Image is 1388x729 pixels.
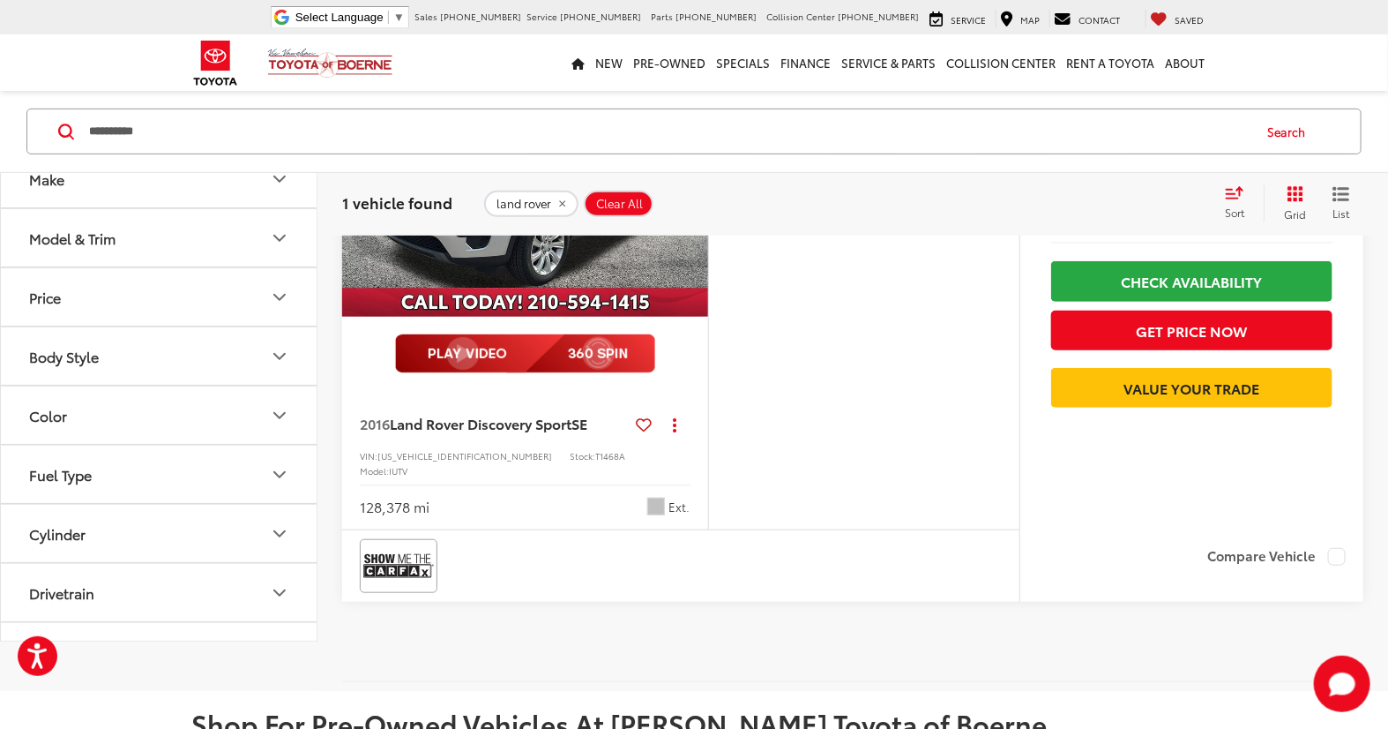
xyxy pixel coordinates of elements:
[925,10,990,27] a: Service
[1,387,318,444] button: ColorColor
[269,582,290,604] div: Drivetrain
[269,346,290,367] div: Body Style
[1,150,318,207] button: MakeMake
[414,10,437,23] span: Sales
[269,169,290,190] div: Make
[1225,205,1244,220] span: Sort
[269,464,290,485] div: Fuel Type
[360,449,377,462] span: VIN:
[377,449,552,462] span: [US_VEHICLE_IDENTIFICATION_NUMBER]
[673,417,676,432] span: dropdown dots
[1264,185,1319,221] button: Grid View
[390,413,571,433] span: Land Rover Discovery Sport
[87,110,1250,153] input: Search by Make, Model, or Keyword
[1332,206,1350,221] span: List
[1,623,318,680] button: Tags
[590,34,628,91] a: New
[836,34,941,91] a: Service & Parts: Opens in a new tab
[941,34,1061,91] a: Collision Center
[675,10,757,23] span: [PHONE_NUMBER]
[1051,261,1332,301] a: Check Availability
[596,197,643,211] span: Clear All
[393,11,405,24] span: ▼
[766,10,835,23] span: Collision Center
[996,10,1044,27] a: Map
[29,466,92,483] div: Fuel Type
[484,191,578,217] button: remove land%20rover
[360,414,630,433] a: 2016Land Rover Discovery SportSE
[1319,185,1363,221] button: List View
[1314,656,1370,712] svg: Start Chat
[1061,34,1160,91] a: Rent a Toyota
[1,209,318,267] button: Model & TrimModel & Trim
[269,228,290,249] div: Model & Trim
[711,34,775,91] a: Specials
[651,10,673,23] span: Parts
[342,192,452,214] span: 1 vehicle found
[595,449,625,462] span: T1468A
[1216,185,1264,221] button: Select sort value
[360,464,389,477] span: Model:
[1,564,318,621] button: DrivetrainDrivetrain
[29,584,94,601] div: Drivetrain
[360,413,390,433] span: 2016
[1145,10,1208,27] a: My Saved Vehicles
[1160,34,1210,91] a: About
[566,34,590,91] a: Home
[1,505,318,562] button: CylinderCylinder
[29,170,64,187] div: Make
[775,34,836,91] a: Finance
[526,10,557,23] span: Service
[1078,13,1120,26] span: Contact
[183,34,249,92] img: Toyota
[269,523,290,545] div: Cylinder
[440,10,521,23] span: [PHONE_NUMBER]
[360,497,429,517] div: 128,378 mi
[1207,548,1346,566] label: Compare Vehicle
[1049,10,1124,27] a: Contact
[363,543,434,590] img: View CARFAX report
[295,11,384,24] span: Select Language
[295,11,405,24] a: Select Language​
[1051,311,1332,350] button: Get Price Now
[1250,109,1331,154] button: Search
[838,10,919,23] span: [PHONE_NUMBER]
[388,11,389,24] span: ​
[29,289,61,305] div: Price
[29,348,99,364] div: Body Style
[1284,207,1306,222] span: Grid
[267,48,393,79] img: Vic Vaughan Toyota of Boerne
[660,409,690,440] button: Actions
[29,525,86,542] div: Cylinder
[951,13,986,26] span: Service
[395,334,655,373] img: full motion video
[628,34,711,91] a: Pre-Owned
[1175,13,1204,26] span: Saved
[584,191,653,217] button: Clear All
[647,498,665,515] span: Indus Silver Metallic
[560,10,641,23] span: [PHONE_NUMBER]
[570,449,595,462] span: Stock:
[669,499,690,515] span: Ext.
[269,405,290,426] div: Color
[29,407,67,424] div: Color
[389,464,407,477] span: IUTV
[1020,13,1040,26] span: Map
[1051,368,1332,408] a: Value Your Trade
[496,197,551,211] span: land rover
[571,413,587,433] span: SE
[1,446,318,503] button: Fuel TypeFuel Type
[29,229,116,246] div: Model & Trim
[1,268,318,326] button: PricePrice
[1,327,318,385] button: Body StyleBody Style
[269,287,290,308] div: Price
[1314,656,1370,712] button: Toggle Chat Window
